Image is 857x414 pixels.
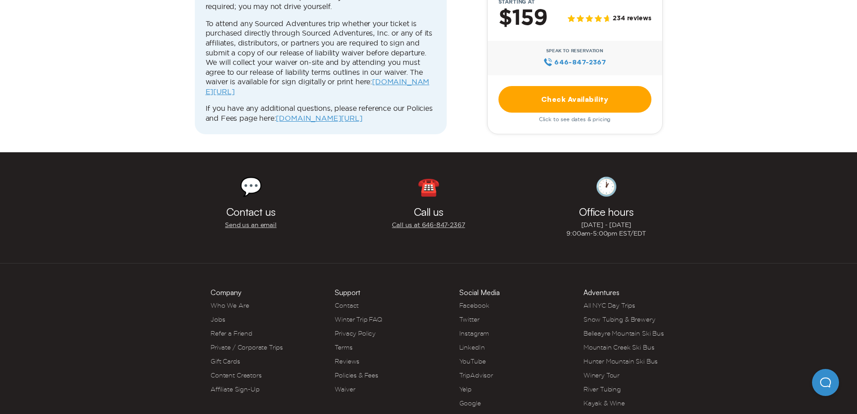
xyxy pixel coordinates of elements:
h3: Support [335,289,360,296]
a: Check Availability [498,86,651,113]
a: Refer a Friend [211,330,252,337]
span: 234 reviews [613,15,651,23]
h3: Company [211,289,242,296]
a: Reviews [335,358,359,365]
a: Kayak & Wine [583,400,625,407]
h3: Adventures [583,289,619,296]
span: 646‍-847‍-2367 [554,57,606,67]
a: [DOMAIN_NAME][URL] [206,77,430,96]
a: Privacy Policy [335,330,376,337]
div: 🕐 [595,177,618,196]
a: Mountain Creek Ski Bus [583,344,654,351]
a: YouTube [459,358,486,365]
a: All NYC Day Trips [583,302,635,309]
a: Private / Corporate Trips [211,344,283,351]
iframe: Help Scout Beacon - Open [812,369,839,396]
div: ☎️ [417,177,440,196]
a: Who We Are [211,302,249,309]
h2: $159 [498,7,547,30]
a: River Tubing [583,386,621,393]
a: Snow Tubing & Brewery [583,316,655,323]
h3: Office hours [579,206,634,217]
a: Content Creators [211,372,261,379]
a: Terms [335,344,352,351]
a: Waiver [335,386,355,393]
a: Policies & Fees [335,372,378,379]
a: 646‍-847‍-2367 [543,57,606,67]
a: Gift Cards [211,358,240,365]
a: Send us an email [225,221,276,229]
div: 💬 [240,177,262,196]
p: To attend any Sourced Adventures trip whether your ticket is purchased directly through Sourced A... [206,19,436,97]
a: Google [459,400,481,407]
a: [DOMAIN_NAME][URL] [276,114,362,122]
a: Call us at 646‍-847‍-2367 [392,221,465,229]
span: Click to see dates & pricing [539,116,611,123]
span: Speak to Reservation [546,48,603,54]
a: TripAdvisor [459,372,493,379]
a: Yelp [459,386,471,393]
a: Jobs [211,316,225,323]
p: If you have any additional questions, please reference our Policies and Fees page here: [206,104,436,123]
a: Belleayre Mountain Ski Bus [583,330,664,337]
a: Instagram [459,330,489,337]
a: Contact [335,302,359,309]
a: Twitter [459,316,480,323]
h3: Call us [414,206,443,217]
a: Affiliate Sign-Up [211,386,259,393]
a: Winter Trip FAQ [335,316,382,323]
h3: Contact us [226,206,276,217]
h3: Social Media [459,289,500,296]
a: LinkedIn [459,344,485,351]
a: Facebook [459,302,489,309]
a: Winery Tour [583,372,619,379]
p: [DATE] - [DATE] 9:00am-5:00pm EST/EDT [566,221,646,238]
a: Hunter Mountain Ski Bus [583,358,658,365]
